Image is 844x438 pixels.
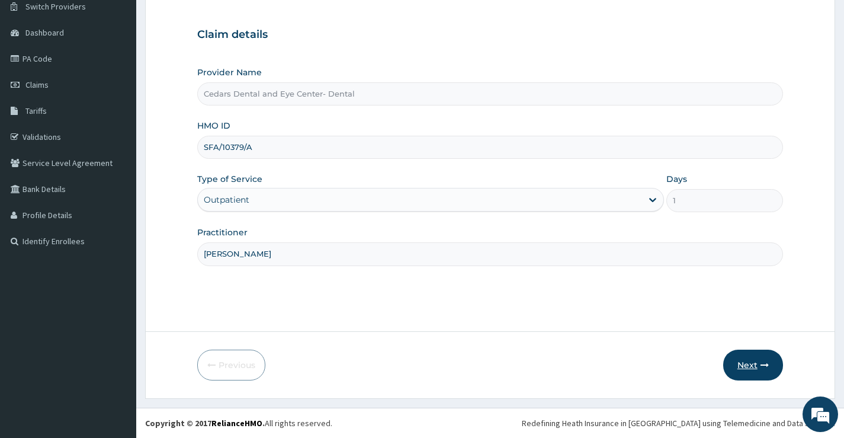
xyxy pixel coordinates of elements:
[197,120,230,132] label: HMO ID
[194,6,223,34] div: Minimize live chat window
[6,303,226,344] textarea: Type your message and hit 'Enter'
[522,417,835,429] div: Redefining Heath Insurance in [GEOGRAPHIC_DATA] using Telemedicine and Data Science!
[197,136,783,159] input: Enter HMO ID
[25,1,86,12] span: Switch Providers
[25,27,64,38] span: Dashboard
[62,66,199,82] div: Chat with us now
[197,350,265,381] button: Previous
[136,408,844,438] footer: All rights reserved.
[197,28,783,41] h3: Claim details
[204,194,249,206] div: Outpatient
[25,105,47,116] span: Tariffs
[145,418,265,429] strong: Copyright © 2017 .
[69,139,163,258] span: We're online!
[723,350,783,381] button: Next
[197,226,248,238] label: Practitioner
[25,79,49,90] span: Claims
[197,242,783,266] input: Enter Name
[197,66,262,78] label: Provider Name
[666,173,687,185] label: Days
[197,173,262,185] label: Type of Service
[211,418,262,429] a: RelianceHMO
[22,59,48,89] img: d_794563401_company_1708531726252_794563401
